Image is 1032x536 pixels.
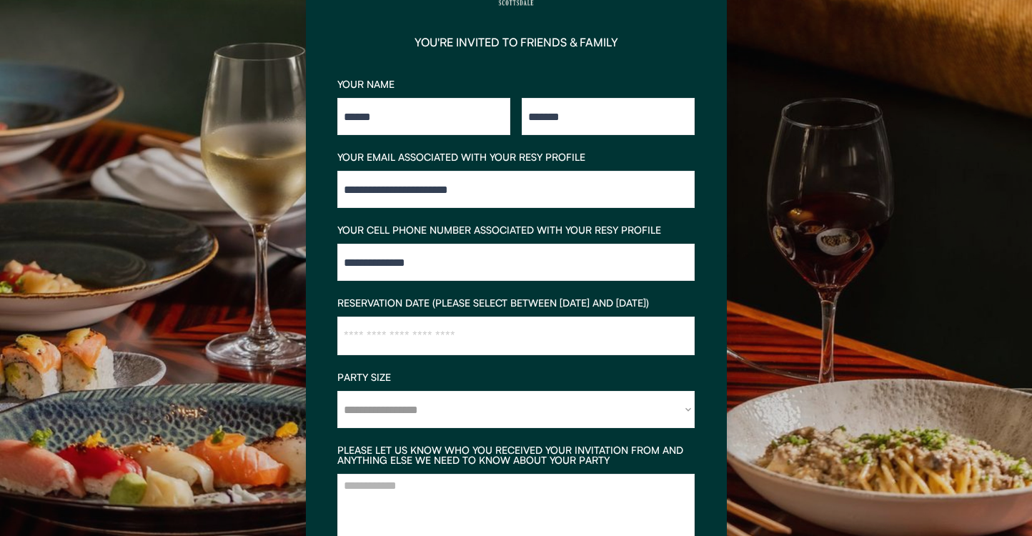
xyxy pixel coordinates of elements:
[337,152,695,162] div: YOUR EMAIL ASSOCIATED WITH YOUR RESY PROFILE
[337,298,695,308] div: RESERVATION DATE (PLEASE SELECT BETWEEN [DATE] AND [DATE])
[337,372,695,382] div: PARTY SIZE
[337,225,695,235] div: YOUR CELL PHONE NUMBER ASSOCIATED WITH YOUR RESY PROFILE
[415,36,618,48] div: YOU'RE INVITED TO FRIENDS & FAMILY
[337,445,695,465] div: PLEASE LET US KNOW WHO YOU RECEIVED YOUR INVITATION FROM AND ANYTHING ELSE WE NEED TO KNOW ABOUT ...
[337,79,695,89] div: YOUR NAME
